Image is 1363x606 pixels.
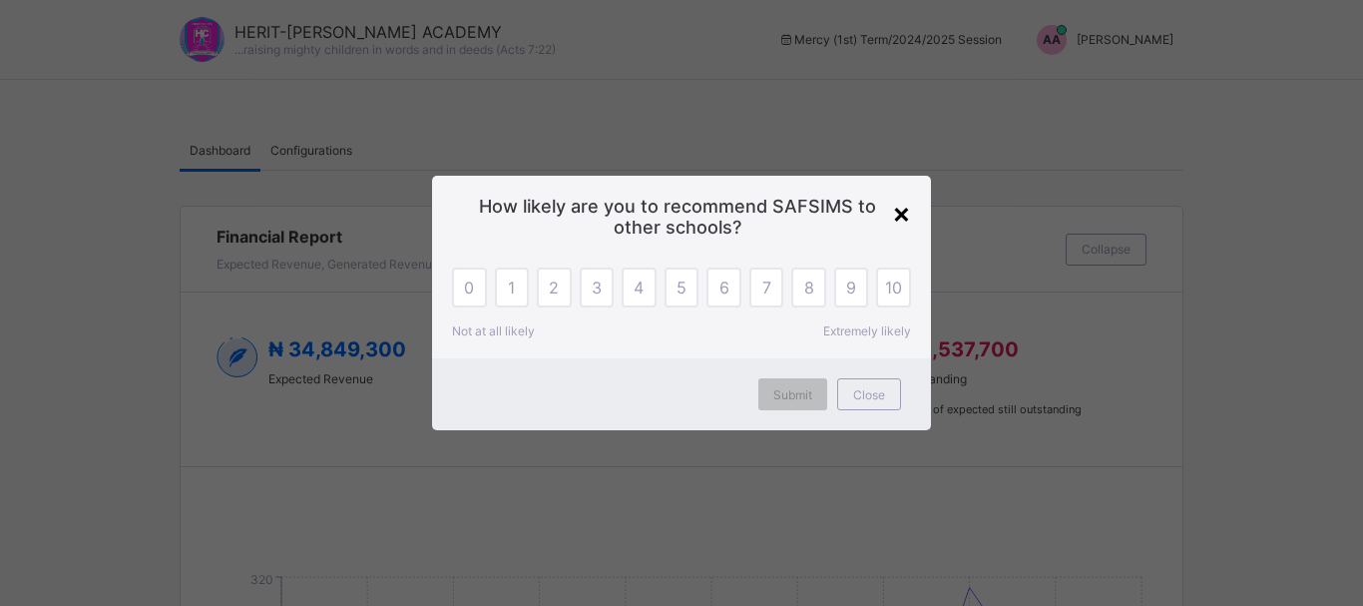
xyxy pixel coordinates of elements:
span: How likely are you to recommend SAFSIMS to other schools? [462,196,901,238]
span: 4 [634,278,644,298]
span: 8 [804,278,814,298]
div: 0 [452,268,487,307]
span: 1 [508,278,515,298]
span: Extremely likely [823,323,911,338]
span: Close [853,387,885,402]
span: Submit [773,387,812,402]
span: 7 [762,278,771,298]
div: × [892,196,911,230]
span: 9 [846,278,856,298]
span: 10 [885,278,902,298]
span: 6 [719,278,729,298]
span: Not at all likely [452,323,535,338]
span: 2 [549,278,559,298]
span: 5 [677,278,686,298]
span: 3 [592,278,602,298]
